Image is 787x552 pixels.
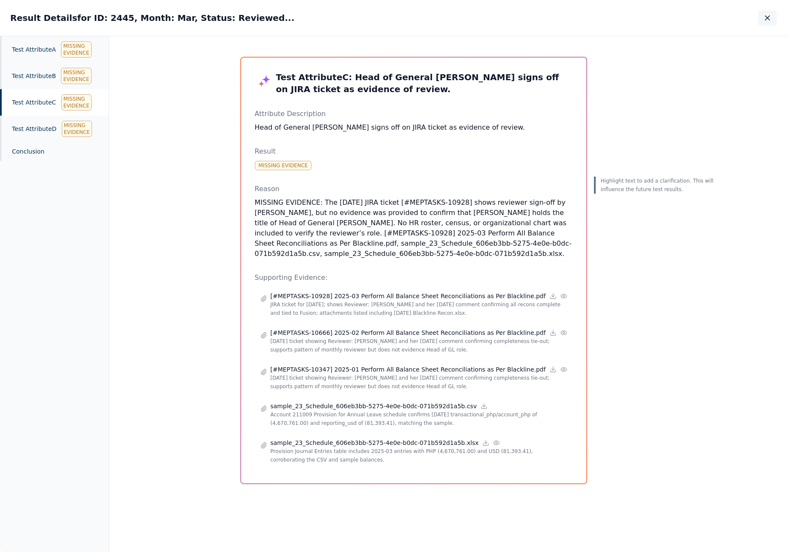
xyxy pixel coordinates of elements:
p: Reason [255,184,573,194]
p: sample_23_Schedule_606eb3bb-5275-4e0e-b0dc-071b592d1a5b.csv [271,402,477,410]
h3: Test Attribute C : Head of General [PERSON_NAME] signs off on JIRA ticket as evidence of review. [255,71,573,95]
p: [#MEPTASKS-10928] 2025-03 Perform All Balance Sheet Reconciliations as Per Blackline.pdf [271,292,546,300]
p: sample_23_Schedule_606eb3bb-5275-4e0e-b0dc-071b592d1a5b.xlsx [271,439,479,447]
p: [DATE] ticket showing Reviewer: [PERSON_NAME] and her [DATE] comment confirming completeness tie-... [271,374,567,391]
a: Download file [549,366,557,373]
a: Download file [482,439,490,447]
div: Missing Evidence [62,121,92,137]
p: Account 211009 Provision for Annual Leave schedule confirms [DATE] transactional_php/account_php ... [271,410,567,427]
p: Result [255,146,573,157]
p: MISSING EVIDENCE: The [DATE] JIRA ticket [#MEPTASKS-10928] shows reviewer sign-off by [PERSON_NAM... [255,198,573,259]
div: Missing Evidence [255,161,312,170]
p: Attribute Description [255,109,573,119]
div: Missing Evidence [61,94,92,110]
div: Missing Evidence [61,68,91,84]
p: Highlight text to add a clarification. This will influence the future test results. [601,177,717,194]
p: [#MEPTASKS-10666] 2025-02 Perform All Balance Sheet Reconciliations as Per Blackline.pdf [271,328,546,337]
p: JIRA ticket for [DATE]; shows Reviewer: [PERSON_NAME] and her [DATE] comment confirming all recon... [271,300,567,317]
h2: Result Details for ID: 2445, Month: Mar, Status: Reviewed... [10,12,294,24]
p: Head of General [PERSON_NAME] signs off on JIRA ticket as evidence of review. [255,122,573,133]
a: Download file [549,292,557,300]
p: Supporting Evidence: [255,273,573,283]
div: Missing Evidence [61,41,91,58]
a: Download file [549,329,557,337]
p: [DATE] ticket showing Reviewer: [PERSON_NAME] and her [DATE] comment confirming completeness tie-... [271,337,567,354]
p: Provision Journal Entries table includes 2025-03 entries with PHP (4,670,761.00) and USD (81,393.... [271,447,567,464]
p: [#MEPTASKS-10347] 2025-01 Perform All Balance Sheet Reconciliations as Per Blackline.pdf [271,365,546,374]
a: Download file [480,402,488,410]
